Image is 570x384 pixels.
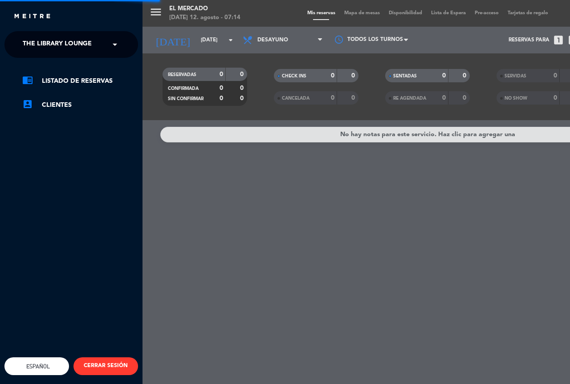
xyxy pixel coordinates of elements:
[22,75,33,85] i: chrome_reader_mode
[22,100,138,110] a: account_boxClientes
[13,13,51,20] img: MEITRE
[22,99,33,109] i: account_box
[24,363,50,370] span: Español
[22,76,138,86] a: chrome_reader_modeListado de Reservas
[23,35,92,54] span: The Library Lounge
[73,357,138,375] button: CERRAR SESIÓN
